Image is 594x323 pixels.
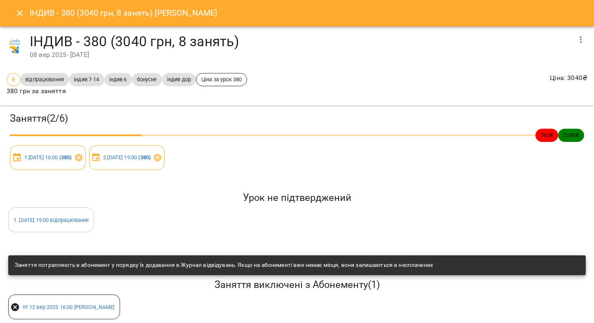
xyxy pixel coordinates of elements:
a: пт 12 вер 2025 16:00 [PERSON_NAME] [23,304,115,310]
span: відпрацювання [20,75,69,83]
div: 2.[DATE] 19:00 (380) [89,145,165,170]
div: 08 вер 2025 - [DATE] [30,50,571,60]
a: 1.[DATE] 16:00 (380) [24,154,72,160]
img: 38072b7c2e4bcea27148e267c0c485b2.jpg [7,38,23,54]
h5: Заняття виключені з Абонементу ( 1 ) [8,278,586,291]
b: ( 380 ) [59,154,72,160]
h6: ІНДИВ - 380 (3040 грн, 8 занять) [PERSON_NAME] [30,7,217,19]
span: індив 6 [104,75,132,83]
p: 380 грн за заняття [7,86,247,96]
a: 2.[DATE] 19:00 (380) [103,154,151,160]
a: 1. [DATE] 19:00 відпрацювання [14,217,89,223]
span: бонусне [132,75,162,83]
span: 8 [7,75,20,83]
b: ( 380 ) [138,154,151,160]
h3: Заняття ( 2 / 6 ) [10,112,584,125]
div: Заняття потрапляють в абонемент у порядку їх додавання в Журнал відвідувань. Якщо на абонементі в... [15,258,433,273]
div: 1.[DATE] 16:00 (380) [10,145,86,170]
button: Close [10,3,30,23]
h4: ІНДИВ - 380 (3040 грн, 8 занять) [30,33,571,50]
span: 760 ₴ [535,131,559,139]
span: Ціна за урок 380 [196,75,247,83]
span: індив 7-14 [69,75,104,83]
h5: Урок не підтверджений [8,191,586,204]
span: 2280 ₴ [558,131,584,139]
p: Ціна : 3040 ₴ [550,73,587,83]
span: індив дор [162,75,196,83]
